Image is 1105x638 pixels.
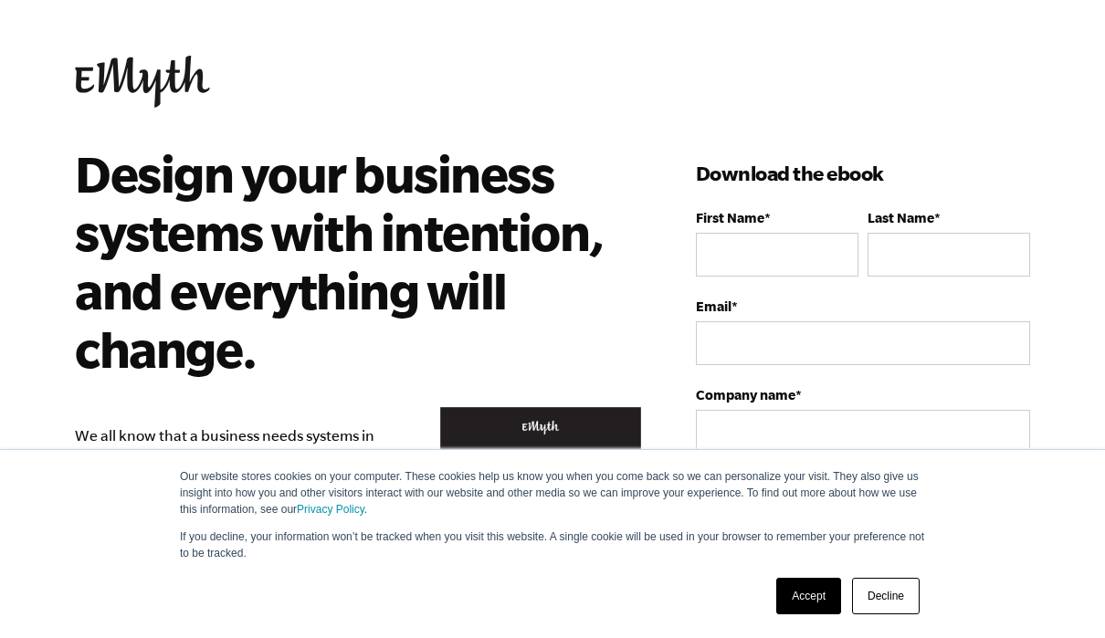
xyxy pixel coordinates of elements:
span: Last Name [868,210,934,225]
a: Accept [776,578,841,614]
span: Company name [696,387,795,403]
h3: Download the ebook [696,159,1030,188]
a: Privacy Policy [297,503,364,516]
p: If you decline, your information won’t be tracked when you visit this website. A single cookie wi... [180,528,925,561]
p: Our website stores cookies on your computer. These cookies help us know you when you come back so... [180,468,925,518]
span: First Name [696,210,764,225]
img: EMyth [75,56,210,108]
span: Email [696,298,731,314]
h2: Design your business systems with intention, and everything will change. [75,144,615,378]
a: Decline [852,578,920,614]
